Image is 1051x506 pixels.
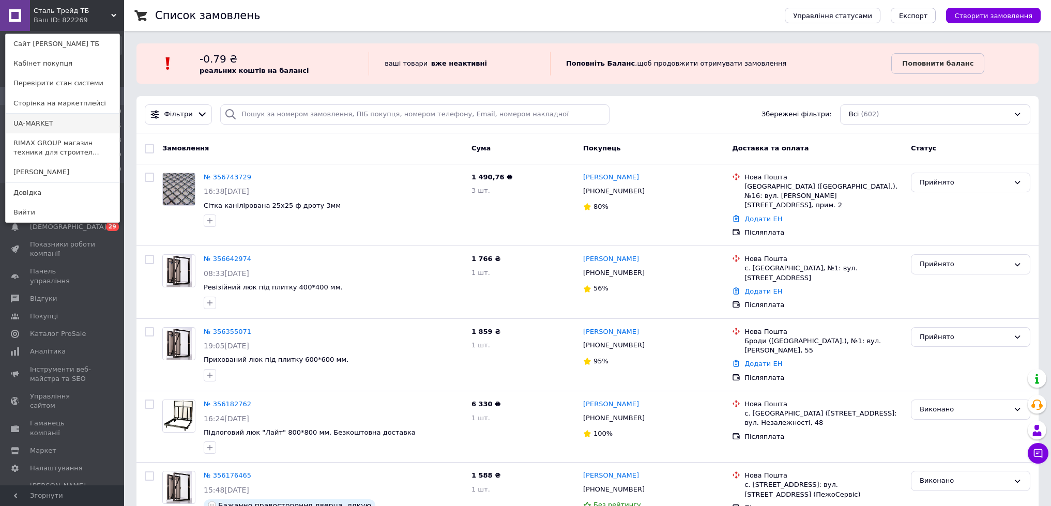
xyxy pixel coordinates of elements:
span: Інструменти веб-майстра та SEO [30,365,96,384]
a: Поповнити баланс [891,53,984,74]
a: Додати ЕН [744,360,782,367]
span: Гаманець компанії [30,419,96,437]
div: с. [GEOGRAPHIC_DATA] ([STREET_ADDRESS]: вул. Незалежності, 48 [744,409,903,427]
b: реальних коштів на балансі [200,67,309,74]
a: UA-MARKET [6,114,119,133]
button: Створити замовлення [946,8,1041,23]
b: Поповнити баланс [902,59,973,67]
span: 29 [106,222,119,231]
a: [PERSON_NAME] [583,400,639,409]
a: Ревізійний люк під плитку 400*400 мм. [204,283,343,291]
span: 1 859 ₴ [471,328,500,335]
span: Показники роботи компанії [30,240,96,258]
img: Фото товару [166,255,192,287]
div: Прийнято [920,259,1009,270]
div: ваші товари [369,52,550,75]
a: Сторінка на маркетплейсі [6,94,119,113]
span: 95% [593,357,608,365]
div: Нова Пошта [744,400,903,409]
span: 1 шт. [471,414,490,422]
img: :exclamation: [160,56,176,71]
span: Покупець [583,144,621,152]
span: [DEMOGRAPHIC_DATA] [30,222,106,232]
span: 19:05[DATE] [204,342,249,350]
div: [PHONE_NUMBER] [581,266,647,280]
a: Кабінет покупця [6,54,119,73]
div: Нова Пошта [744,173,903,182]
span: Створити замовлення [954,12,1032,20]
div: Виконано [920,476,1009,486]
div: Ваш ID: 822269 [34,16,77,25]
img: Фото товару [164,400,194,432]
a: Прихований люк під плитку 600*600 мм. [204,356,348,363]
div: Прийнято [920,177,1009,188]
span: Покупці [30,312,58,321]
input: Пошук за номером замовлення, ПІБ покупця, номером телефону, Email, номером накладної [220,104,609,125]
span: Замовлення [162,144,209,152]
b: вже неактивні [431,59,487,67]
div: Післяплата [744,432,903,441]
div: с. [GEOGRAPHIC_DATA], №1: вул. [STREET_ADDRESS] [744,264,903,282]
span: 6 330 ₴ [471,400,500,408]
a: Сайт [PERSON_NAME] ТБ [6,34,119,54]
button: Управління статусами [785,8,880,23]
span: Збережені фільтри: [761,110,832,119]
a: [PERSON_NAME] [583,471,639,481]
div: Прийнято [920,332,1009,343]
span: Доставка та оплата [732,144,809,152]
button: Чат з покупцем [1028,443,1048,464]
span: 3 шт. [471,187,490,194]
a: Фото товару [162,173,195,206]
span: Маркет [30,446,56,455]
span: -0.79 ₴ [200,53,238,65]
span: (602) [861,110,879,118]
span: 16:38[DATE] [204,187,249,195]
span: 1 490,76 ₴ [471,173,512,181]
div: , щоб продовжити отримувати замовлення [550,52,891,75]
div: Післяплата [744,300,903,310]
a: № 356355071 [204,328,251,335]
a: № 356642974 [204,255,251,263]
a: № 356182762 [204,400,251,408]
div: [PHONE_NUMBER] [581,483,647,496]
span: Статус [911,144,937,152]
a: № 356176465 [204,471,251,479]
img: Фото товару [166,471,192,503]
span: Підлоговий люк "Лайт" 800*800 мм. Безкоштовна доставка [204,428,416,436]
div: Виконано [920,404,1009,415]
div: Післяплата [744,373,903,382]
a: [PERSON_NAME] [583,173,639,182]
a: Фото товару [162,471,195,504]
span: 1 шт. [471,341,490,349]
a: [PERSON_NAME] [6,162,119,182]
button: Експорт [891,8,936,23]
div: Нова Пошта [744,327,903,336]
div: [GEOGRAPHIC_DATA] ([GEOGRAPHIC_DATA].), №16: вул. [PERSON_NAME][STREET_ADDRESS], прим. 2 [744,182,903,210]
a: RIMAX GROUP магазин техники для строител... [6,133,119,162]
span: Cума [471,144,491,152]
span: Фільтри [164,110,193,119]
a: Сітка канілірована 25х25 ф дроту 3мм [204,202,341,209]
span: 15:48[DATE] [204,486,249,494]
a: [PERSON_NAME] [583,254,639,264]
span: Всі [849,110,859,119]
a: Додати ЕН [744,287,782,295]
span: Сталь Трейд ТБ [34,6,111,16]
span: Панель управління [30,267,96,285]
span: Управління статусами [793,12,872,20]
span: 1 шт. [471,269,490,277]
span: 80% [593,203,608,210]
div: [PHONE_NUMBER] [581,339,647,352]
h1: Список замовлень [155,9,260,22]
div: [PHONE_NUMBER] [581,411,647,425]
div: [PHONE_NUMBER] [581,185,647,198]
span: 16:24[DATE] [204,415,249,423]
span: 08:33[DATE] [204,269,249,278]
span: Налаштування [30,464,83,473]
div: Нова Пошта [744,254,903,264]
a: Вийти [6,203,119,222]
a: № 356743729 [204,173,251,181]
